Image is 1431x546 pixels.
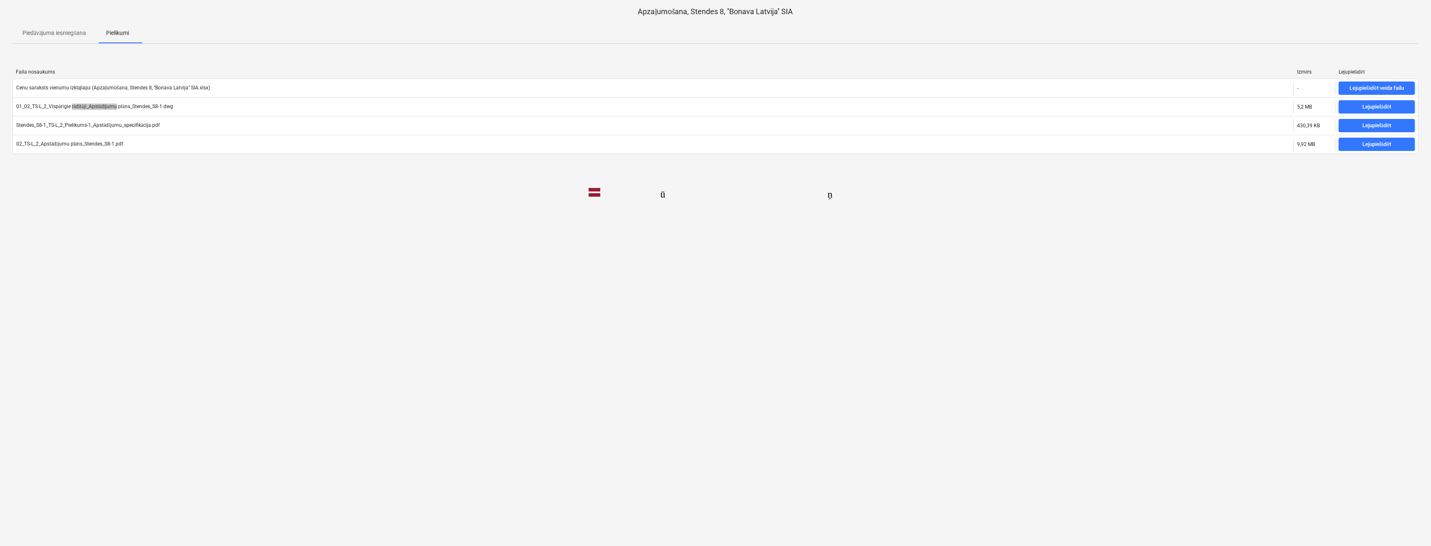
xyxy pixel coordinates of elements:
[1297,85,1298,91] font: -
[16,85,210,91] font: Cenu saraksts vienumu izklājlapā (Apzaļumošana, Stendes 8, ''Bonava Latvija'' SIA.xlsx)
[1297,123,1320,128] font: 430,39 KB
[106,30,129,36] font: Pielikumi
[1339,82,1415,95] button: Lejupielādēt veida failu
[1297,69,1312,75] font: Izmērs
[1362,104,1391,110] font: Lejupielādēt
[22,30,86,36] font: Piedāvājuma iesniegšana
[1339,100,1415,114] button: Lejupielādēt
[1349,85,1404,91] font: Lejupielādēt veida failu
[16,141,123,147] font: 02_TS-L_2_Apstādījumu plāns_Stendes_S8-1.pdf
[638,7,793,16] font: Apzaļumošana, Stendes 8, ''Bonava Latvija'' SIA
[1339,69,1365,75] font: Lejupielādēt
[1339,119,1415,132] button: Lejupielādēt
[1339,138,1415,151] button: Lejupielādēt
[600,188,842,198] font: tastatūras_uz leju_bultiņa
[1297,104,1312,110] font: 5,2 MB
[16,104,173,109] font: 01_02_TS-L_2_Vispārīgie rādītāji_Apstādījumu plāns_Stendes_S8-1.dwg
[16,69,55,75] font: Faila nosaukums
[16,122,160,128] font: Stendes_S8-1_TS-L_2_Pielikums-1_Apstādījumu_specifikācija.pdf
[1362,122,1391,128] font: Lejupielādēt
[1297,141,1315,147] font: 9,92 MB
[1362,141,1391,147] font: Lejupielādēt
